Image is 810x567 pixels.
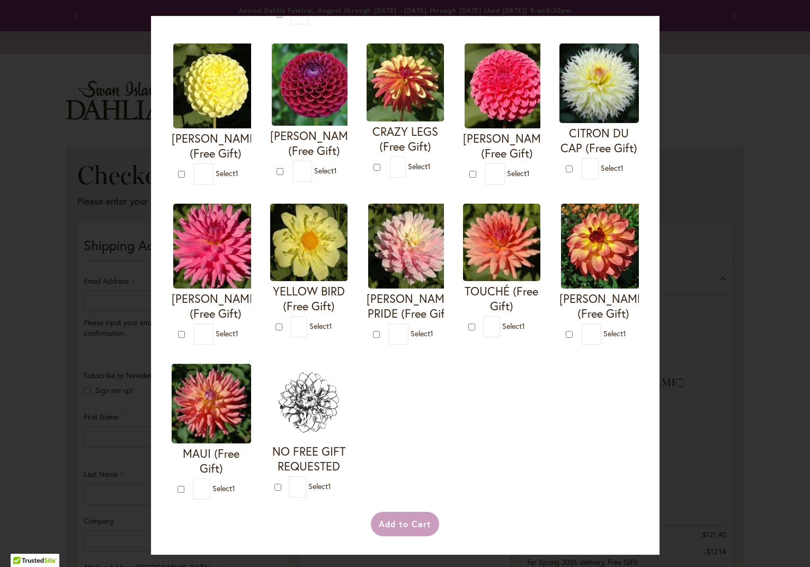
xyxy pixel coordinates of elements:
span: Select [216,168,238,178]
span: Select [212,483,235,493]
iframe: Launch Accessibility Center [8,529,38,559]
span: 1 [527,168,530,178]
span: 1 [329,321,332,331]
span: Select [308,481,331,491]
h4: [PERSON_NAME] (Free Gift) [172,131,260,161]
span: Select [408,161,431,171]
img: HERBERT SMITH (Free Gift) [173,204,258,289]
span: Select [309,321,332,331]
img: NETTIE (Free Gift) [173,43,258,128]
span: Select [603,328,626,338]
span: 1 [232,483,235,493]
span: Select [310,8,333,18]
img: CHILSON'S PRIDE (Free Gift) [368,204,453,289]
span: Select [601,163,624,173]
span: Select [507,168,530,178]
span: 1 [328,481,331,491]
h4: TOUCHÉ (Free Gift) [463,284,540,313]
img: MAI TAI (Free Gift) [561,204,646,289]
span: 1 [428,161,431,171]
span: 1 [235,328,238,338]
span: Select [411,328,433,338]
h4: YELLOW BIRD (Free Gift) [270,284,348,313]
img: TOUCHÉ (Free Gift) [463,204,540,281]
span: 1 [620,163,624,173]
span: 1 [430,328,433,338]
h4: [PERSON_NAME] PRIDE (Free Gift) [367,291,455,321]
img: IVANETTI (Free Gift) [272,43,357,126]
span: Select [216,328,238,338]
h4: CRAZY LEGS (Free Gift) [367,124,444,154]
img: MAUI (Free Gift) [172,364,251,443]
span: Select [502,321,525,331]
span: 1 [522,321,525,331]
h4: [PERSON_NAME] (Free Gift) [270,128,358,158]
img: CRAZY LEGS (Free Gift) [367,43,444,121]
img: REBECCA LYNN (Free Gift) [465,43,549,128]
h4: [PERSON_NAME] (Free Gift) [463,131,551,161]
h4: CITRON DU CAP (Free Gift) [559,126,639,155]
img: CITRON DU CAP (Free Gift) [559,43,639,123]
h4: [PERSON_NAME] (Free Gift) [172,291,260,321]
h4: NO FREE GIFT REQUESTED [270,444,348,474]
img: YELLOW BIRD (Free Gift) [270,204,348,281]
h4: MAUI (Free Gift) [172,446,251,476]
span: 1 [330,8,333,18]
span: 1 [334,165,337,176]
span: 1 [235,168,238,178]
img: NO FREE GIFT REQUESTED [270,364,348,441]
span: Select [314,165,337,176]
h4: [PERSON_NAME] (Free Gift) [559,291,647,321]
span: 1 [623,328,626,338]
